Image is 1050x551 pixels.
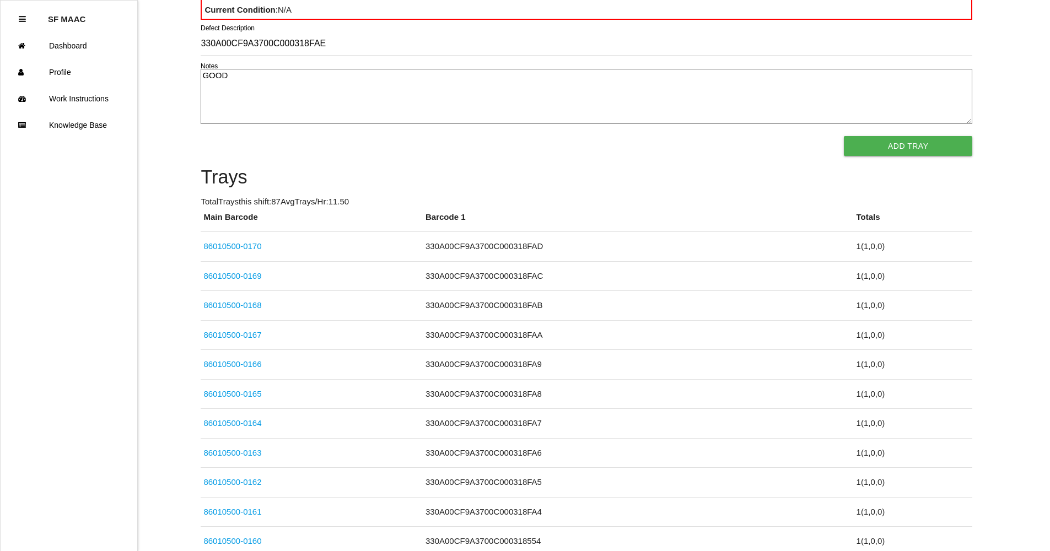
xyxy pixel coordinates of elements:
a: Dashboard [1,33,137,59]
a: 86010500-0167 [203,330,261,339]
td: 1 ( 1 , 0 , 0 ) [854,379,973,409]
td: 1 ( 1 , 0 , 0 ) [854,261,973,291]
span: : N/A [204,5,292,14]
th: Barcode 1 [423,211,854,232]
p: Total Trays this shift: 87 Avg Trays /Hr: 11.50 [201,196,972,208]
td: 1 ( 1 , 0 , 0 ) [854,468,973,498]
td: 1 ( 1 , 0 , 0 ) [854,291,973,321]
th: Main Barcode [201,211,423,232]
a: 86010500-0164 [203,418,261,428]
a: 86010500-0170 [203,241,261,251]
td: 1 ( 1 , 0 , 0 ) [854,350,973,380]
td: 330A00CF9A3700C000318FAB [423,291,854,321]
a: 86010500-0162 [203,477,261,487]
td: 330A00CF9A3700C000318FAD [423,232,854,262]
a: 86010500-0165 [203,389,261,398]
label: Defect Description [201,23,255,33]
td: 1 ( 1 , 0 , 0 ) [854,497,973,527]
a: Knowledge Base [1,112,137,138]
h4: Trays [201,167,972,188]
a: 86010500-0169 [203,271,261,280]
label: Notes [201,61,218,71]
td: 330A00CF9A3700C000318FA5 [423,468,854,498]
a: 86010500-0161 [203,507,261,516]
a: Work Instructions [1,85,137,112]
td: 330A00CF9A3700C000318FA7 [423,409,854,439]
td: 330A00CF9A3700C000318FA8 [423,379,854,409]
button: Add Tray [844,136,972,156]
td: 330A00CF9A3700C000318FAA [423,320,854,350]
td: 1 ( 1 , 0 , 0 ) [854,409,973,439]
b: Current Condition [204,5,275,14]
a: 86010500-0166 [203,359,261,369]
a: 86010500-0163 [203,448,261,457]
p: SF MAAC [48,6,85,24]
a: 86010500-0168 [203,300,261,310]
a: 86010500-0160 [203,536,261,545]
td: 1 ( 1 , 0 , 0 ) [854,438,973,468]
td: 330A00CF9A3700C000318FA9 [423,350,854,380]
td: 330A00CF9A3700C000318FAC [423,261,854,291]
div: Close [19,6,26,33]
td: 330A00CF9A3700C000318FA6 [423,438,854,468]
a: Profile [1,59,137,85]
td: 1 ( 1 , 0 , 0 ) [854,232,973,262]
td: 330A00CF9A3700C000318FA4 [423,497,854,527]
th: Totals [854,211,973,232]
td: 1 ( 1 , 0 , 0 ) [854,320,973,350]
